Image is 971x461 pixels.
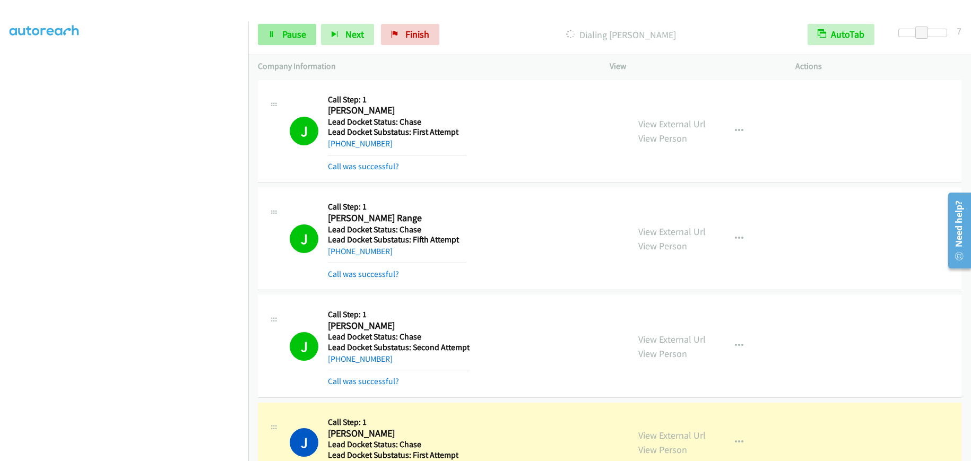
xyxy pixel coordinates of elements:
[328,138,393,149] a: [PHONE_NUMBER]
[638,225,706,238] a: View External Url
[321,24,374,45] button: Next
[610,60,776,73] p: View
[940,188,971,273] iframe: Resource Center
[328,234,466,245] h5: Lead Docket Substatus: Fifth Attempt
[328,320,466,332] h2: [PERSON_NAME]
[328,439,458,450] h5: Lead Docket Status: Chase
[328,376,399,386] a: Call was successful?
[290,224,318,253] h1: J
[258,60,591,73] p: Company Information
[328,269,399,279] a: Call was successful?
[290,117,318,145] h1: J
[328,428,458,440] h2: [PERSON_NAME]
[328,94,466,105] h5: Call Step: 1
[290,428,318,457] h1: J
[957,24,961,38] div: 7
[638,333,706,345] a: View External Url
[328,342,470,353] h5: Lead Docket Substatus: Second Attempt
[328,417,458,428] h5: Call Step: 1
[454,28,788,42] p: Dialing [PERSON_NAME]
[328,354,393,364] a: [PHONE_NUMBER]
[638,118,706,130] a: View External Url
[282,28,306,40] span: Pause
[638,429,706,441] a: View External Url
[328,309,470,320] h5: Call Step: 1
[258,24,316,45] a: Pause
[328,450,458,460] h5: Lead Docket Substatus: First Attempt
[328,332,470,342] h5: Lead Docket Status: Chase
[328,127,466,137] h5: Lead Docket Substatus: First Attempt
[290,332,318,361] h1: J
[328,161,399,171] a: Call was successful?
[328,105,466,117] h2: [PERSON_NAME]
[328,246,393,256] a: [PHONE_NUMBER]
[381,24,439,45] a: Finish
[638,240,687,252] a: View Person
[345,28,364,40] span: Next
[638,443,687,456] a: View Person
[328,202,466,212] h5: Call Step: 1
[638,132,687,144] a: View Person
[328,117,466,127] h5: Lead Docket Status: Chase
[638,347,687,360] a: View Person
[328,212,466,224] h2: [PERSON_NAME] Range
[405,28,429,40] span: Finish
[808,24,874,45] button: AutoTab
[328,224,466,235] h5: Lead Docket Status: Chase
[795,60,962,73] p: Actions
